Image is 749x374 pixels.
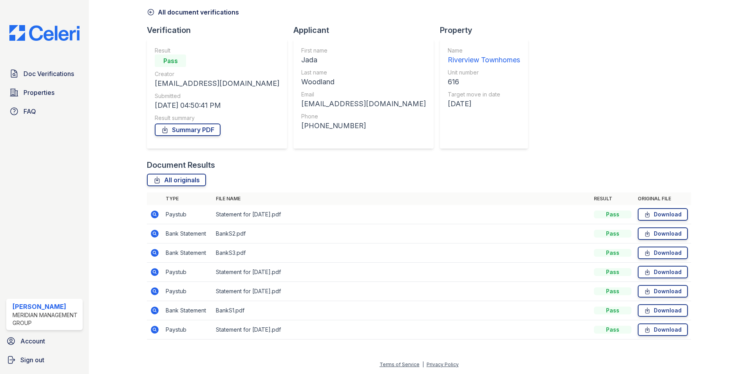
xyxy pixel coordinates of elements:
[213,192,591,205] th: File name
[163,205,213,224] td: Paystub
[20,355,44,365] span: Sign out
[147,25,293,36] div: Verification
[635,192,691,205] th: Original file
[301,113,426,120] div: Phone
[155,114,279,122] div: Result summary
[155,78,279,89] div: [EMAIL_ADDRESS][DOMAIN_NAME]
[6,103,83,119] a: FAQ
[594,230,631,238] div: Pass
[448,69,520,76] div: Unit number
[213,282,591,301] td: Statement for [DATE].pdf
[301,98,426,109] div: [EMAIL_ADDRESS][DOMAIN_NAME]
[163,320,213,340] td: Paystub
[24,88,54,97] span: Properties
[155,92,279,100] div: Submitted
[213,301,591,320] td: BankS1.pdf
[155,100,279,111] div: [DATE] 04:50:41 PM
[147,160,215,171] div: Document Results
[213,224,591,243] td: BankS2.pdf
[213,205,591,224] td: Statement for [DATE].pdf
[301,47,426,54] div: First name
[3,25,86,41] img: CE_Logo_Blue-a8612792a0a2168367f1c8372b55b34899dd931a85d93a1a3d3e32e68fde9ad4.png
[638,285,688,298] a: Download
[147,7,239,17] a: All document verifications
[163,243,213,263] td: Bank Statement
[448,54,520,65] div: Riverview Townhomes
[6,85,83,100] a: Properties
[448,76,520,87] div: 616
[594,307,631,314] div: Pass
[448,47,520,65] a: Name Riverview Townhomes
[213,263,591,282] td: Statement for [DATE].pdf
[591,192,635,205] th: Result
[594,211,631,218] div: Pass
[147,174,206,186] a: All originals
[3,352,86,368] a: Sign out
[3,333,86,349] a: Account
[427,361,459,367] a: Privacy Policy
[301,69,426,76] div: Last name
[638,266,688,278] a: Download
[638,247,688,259] a: Download
[301,54,426,65] div: Jada
[155,123,221,136] a: Summary PDF
[448,98,520,109] div: [DATE]
[163,282,213,301] td: Paystub
[594,287,631,295] div: Pass
[163,192,213,205] th: Type
[301,120,426,131] div: [PHONE_NUMBER]
[448,91,520,98] div: Target move in date
[155,70,279,78] div: Creator
[448,47,520,54] div: Name
[163,301,213,320] td: Bank Statement
[13,302,80,311] div: [PERSON_NAME]
[13,311,80,327] div: Meridian Management Group
[301,91,426,98] div: Email
[6,66,83,82] a: Doc Verifications
[422,361,424,367] div: |
[638,208,688,221] a: Download
[155,47,279,54] div: Result
[293,25,440,36] div: Applicant
[594,326,631,334] div: Pass
[638,304,688,317] a: Download
[163,224,213,243] td: Bank Statement
[213,320,591,340] td: Statement for [DATE].pdf
[440,25,534,36] div: Property
[155,54,186,67] div: Pass
[594,249,631,257] div: Pass
[213,243,591,263] td: BankS3.pdf
[594,268,631,276] div: Pass
[163,263,213,282] td: Paystub
[24,69,74,78] span: Doc Verifications
[380,361,420,367] a: Terms of Service
[301,76,426,87] div: Woodland
[24,107,36,116] span: FAQ
[638,323,688,336] a: Download
[20,336,45,346] span: Account
[638,227,688,240] a: Download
